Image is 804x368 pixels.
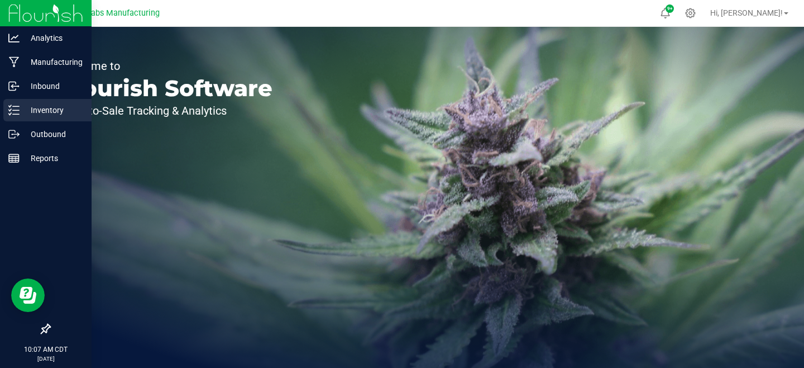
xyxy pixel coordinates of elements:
inline-svg: Inventory [8,105,20,116]
p: Reports [20,152,87,165]
p: Inbound [20,79,87,93]
span: Teal Labs Manufacturing [69,8,160,18]
inline-svg: Manufacturing [8,56,20,68]
p: Seed-to-Sale Tracking & Analytics [60,105,272,116]
p: Flourish Software [60,77,272,100]
p: [DATE] [5,355,87,363]
iframe: Resource center [11,279,45,312]
inline-svg: Analytics [8,32,20,44]
p: Analytics [20,31,87,45]
span: 9+ [667,7,672,11]
div: Manage settings [683,8,697,18]
span: Hi, [PERSON_NAME]! [710,8,783,17]
p: Inventory [20,103,87,117]
p: 10:07 AM CDT [5,345,87,355]
p: Outbound [20,128,87,141]
p: Welcome to [60,60,272,72]
inline-svg: Inbound [8,81,20,92]
inline-svg: Reports [8,153,20,164]
p: Manufacturing [20,55,87,69]
inline-svg: Outbound [8,129,20,140]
